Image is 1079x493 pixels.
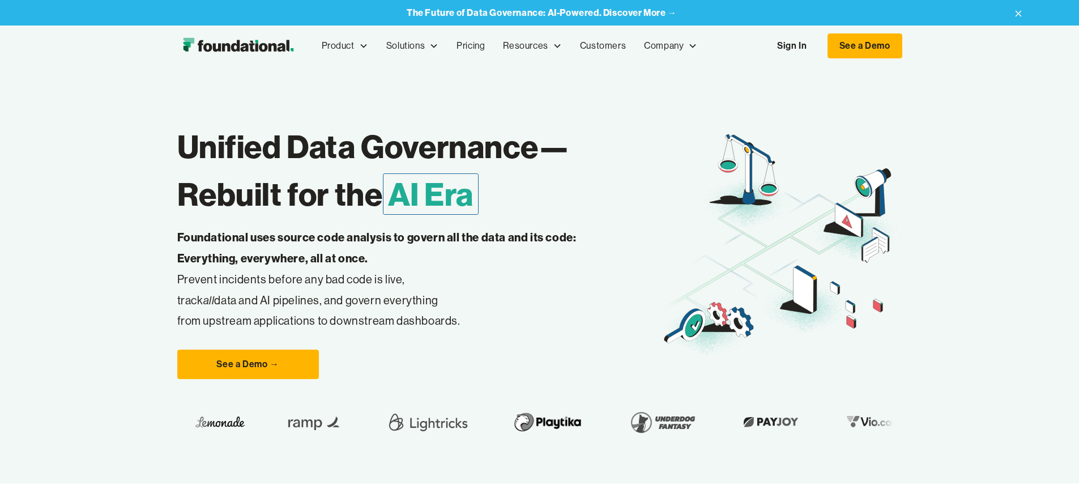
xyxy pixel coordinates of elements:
div: Product [322,39,355,53]
div: Solutions [386,39,425,53]
div: Company [635,27,706,65]
iframe: Chat Widget [1022,439,1079,493]
div: Product [313,27,377,65]
img: Vio.com [841,413,906,431]
h1: Unified Data Governance— Rebuilt for the [177,123,660,218]
p: Prevent incidents before any bad code is live, track data and AI pipelines, and govern everything... [177,227,612,331]
a: Sign In [766,34,818,58]
span: AI Era [383,173,479,215]
div: Resources [494,27,570,65]
em: all [203,293,215,307]
img: Foundational Logo [177,35,299,57]
img: Payjoy [737,413,804,431]
a: Customers [571,27,635,65]
img: Lemonade [195,413,245,431]
img: Playtika [507,406,588,438]
img: Ramp [281,406,349,438]
img: Lightricks [385,406,471,438]
div: Company [644,39,684,53]
div: Solutions [377,27,447,65]
strong: Foundational uses source code analysis to govern all the data and its code: Everything, everywher... [177,230,577,265]
a: home [177,35,299,57]
a: The Future of Data Governance: AI-Powered. Discover More → [407,7,677,18]
a: See a Demo → [177,350,319,379]
a: Pricing [447,27,494,65]
img: Underdog Fantasy [624,406,701,438]
div: Resources [503,39,548,53]
a: See a Demo [828,33,902,58]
